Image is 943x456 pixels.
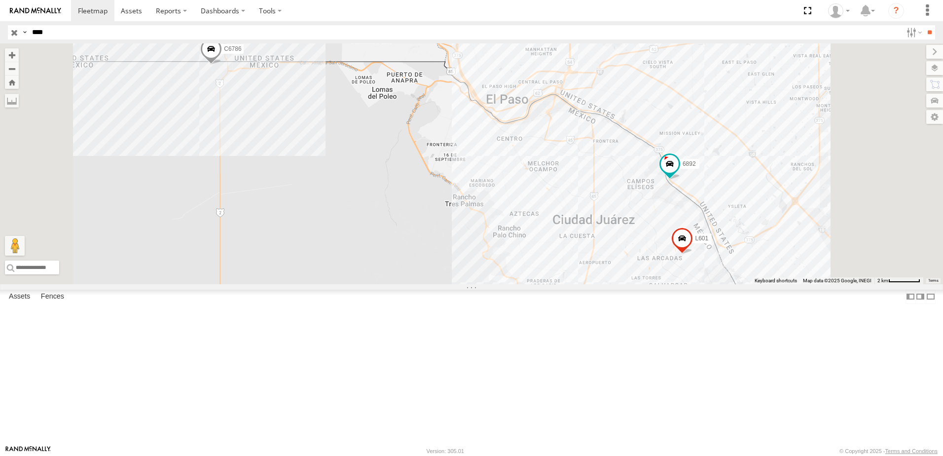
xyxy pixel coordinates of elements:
button: Keyboard shortcuts [755,277,797,284]
label: Search Query [21,25,29,39]
div: Falcon Lorenzo [825,3,853,18]
button: Zoom out [5,62,19,76]
button: Zoom Home [5,76,19,89]
label: Dock Summary Table to the Right [915,290,925,304]
i: ? [888,3,904,19]
label: Search Filter Options [903,25,924,39]
a: Terms [928,279,939,283]
span: Map data ©2025 Google, INEGI [803,278,871,283]
label: Dock Summary Table to the Left [906,290,915,304]
span: 2 km [877,278,888,283]
span: L601 [695,235,708,242]
a: Visit our Website [5,446,51,456]
label: Assets [4,290,35,304]
button: Drag Pegman onto the map to open Street View [5,236,25,256]
a: Terms and Conditions [885,448,938,454]
span: C6786 [224,45,241,52]
label: Measure [5,94,19,108]
img: rand-logo.svg [10,7,61,14]
button: Map Scale: 2 km per 61 pixels [874,277,923,284]
label: Map Settings [926,110,943,124]
button: Zoom in [5,48,19,62]
span: 6892 [683,160,696,167]
label: Fences [36,290,69,304]
label: Hide Summary Table [926,290,936,304]
div: Version: 305.01 [427,448,464,454]
div: © Copyright 2025 - [839,448,938,454]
